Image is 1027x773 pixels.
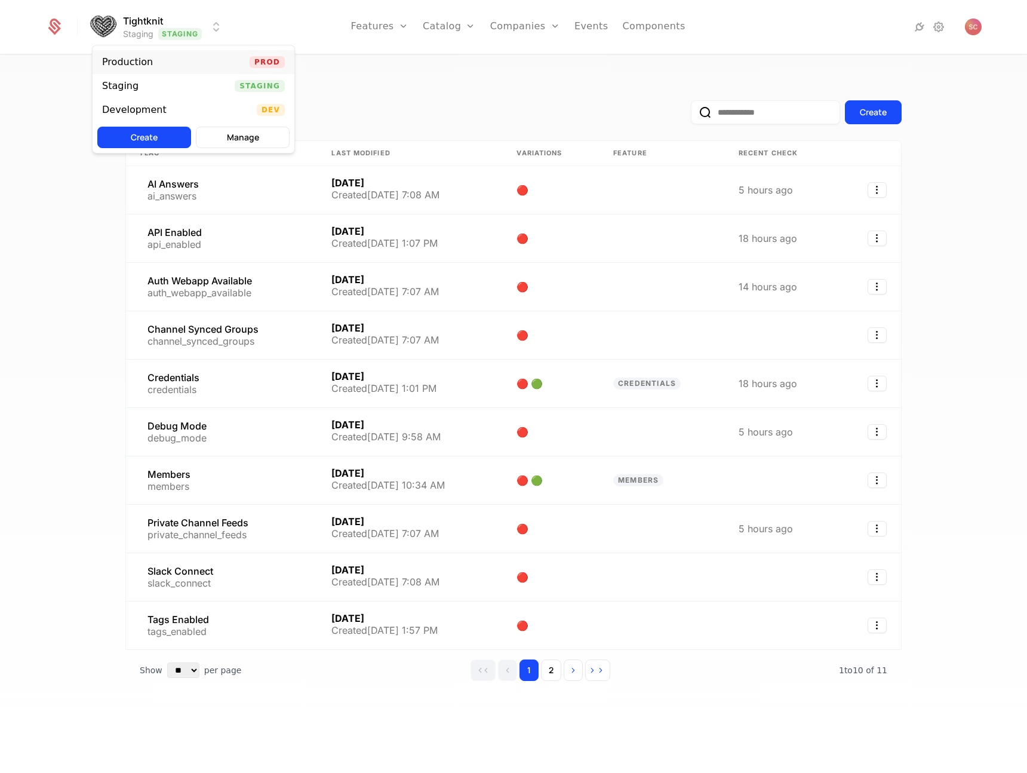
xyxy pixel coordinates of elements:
button: Manage [196,127,290,148]
button: Select action [868,473,887,488]
span: Staging [235,80,285,92]
span: Prod [250,56,285,68]
div: Development [102,105,167,115]
button: Select action [868,279,887,295]
div: Staging [102,81,139,91]
div: Select environment [92,45,295,154]
button: Select action [868,424,887,440]
button: Select action [868,182,887,198]
button: Select action [868,327,887,343]
button: Select action [868,569,887,585]
button: Select action [868,521,887,536]
button: Create [97,127,191,148]
button: Select action [868,618,887,633]
button: Select action [868,376,887,391]
span: Dev [257,104,285,116]
button: Select action [868,231,887,246]
div: Production [102,57,153,67]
